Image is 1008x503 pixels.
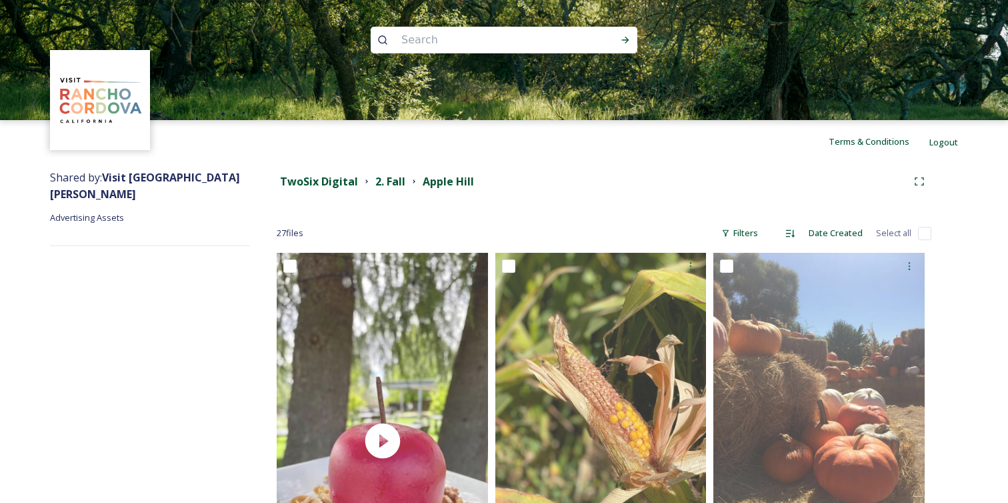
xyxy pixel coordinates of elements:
div: Filters [715,220,765,246]
span: Terms & Conditions [829,135,909,147]
a: Terms & Conditions [829,133,929,149]
strong: Visit [GEOGRAPHIC_DATA][PERSON_NAME] [50,170,240,201]
strong: 2. Fall [375,174,405,189]
span: 27 file s [277,227,303,239]
img: images.png [52,52,149,149]
strong: TwoSix Digital [280,174,358,189]
strong: Apple Hill [423,174,474,189]
input: Search [395,25,577,55]
div: Date Created [802,220,869,246]
span: Select all [876,227,911,239]
span: Shared by: [50,170,240,201]
span: Logout [929,136,958,148]
span: Advertising Assets [50,211,124,223]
